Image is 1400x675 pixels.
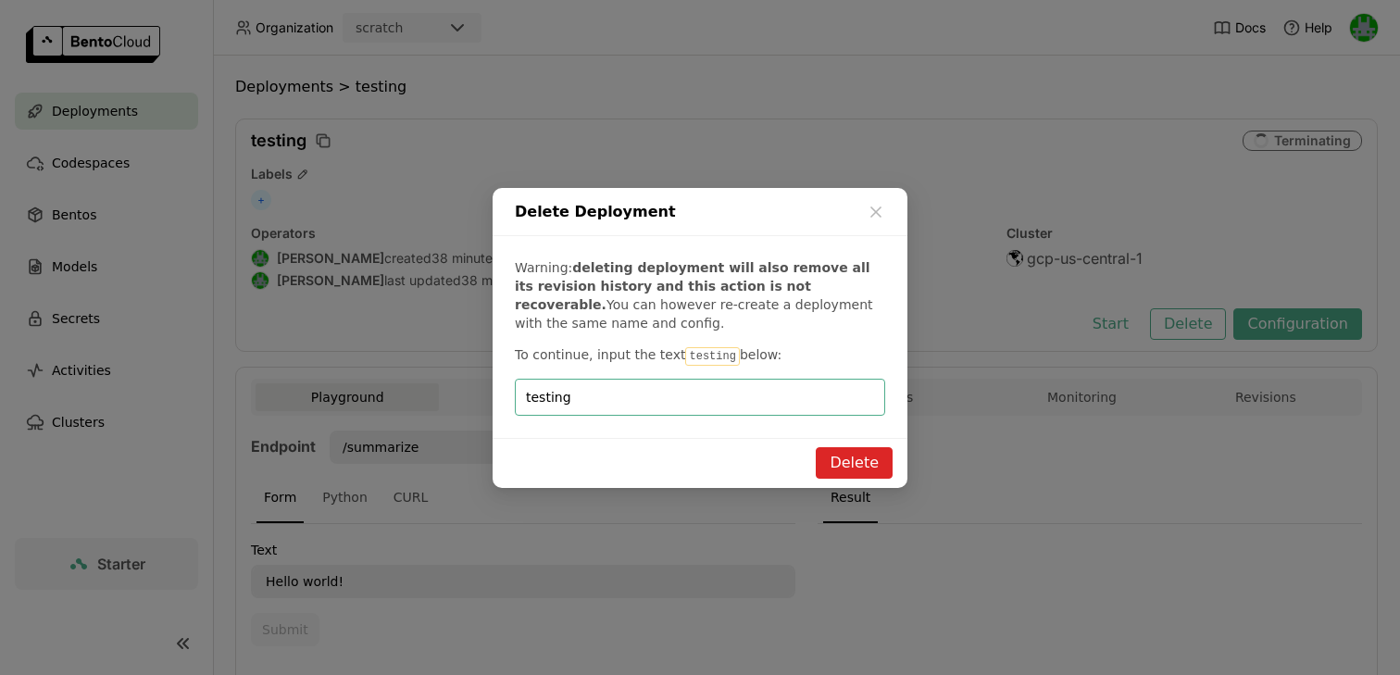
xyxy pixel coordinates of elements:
span: Warning: [515,260,572,275]
div: dialog [493,188,907,488]
span: To continue, input the text [515,347,685,362]
span: below: [740,347,781,362]
div: Delete Deployment [493,188,907,236]
button: Delete [816,447,893,479]
b: deleting deployment will also remove all its revision history and this action is not recoverable. [515,260,870,312]
code: testing [685,347,739,366]
span: You can however re-create a deployment with the same name and config. [515,297,873,331]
